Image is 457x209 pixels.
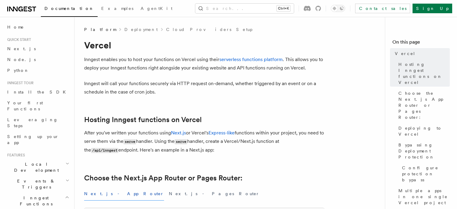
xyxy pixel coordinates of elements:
a: Choose the Next.js App Router or Pages Router: [396,88,450,123]
a: Vercel [392,48,450,59]
span: Multiple apps in one single Vercel project [398,188,450,206]
span: Leveraging Steps [7,117,58,128]
span: AgentKit [141,6,172,11]
a: AgentKit [137,2,176,16]
a: Deployment [124,26,158,32]
p: Inngest enables you to host your functions on Vercel using their . This allows you to deploy your... [84,55,324,72]
span: Choose the Next.js App Router or Pages Router: [398,90,450,120]
span: Node.js [7,57,36,62]
span: Deploying to Vercel [398,125,450,137]
button: Events & Triggers [5,176,71,192]
span: Python [7,68,29,73]
a: Sign Up [413,4,452,13]
span: Quick start [5,37,31,42]
a: Multiple apps in one single Vercel project [396,185,450,208]
kbd: Ctrl+K [277,5,290,11]
a: Choose the Next.js App Router or Pages Router: [84,174,242,182]
span: Inngest Functions [5,195,65,207]
a: Deploying to Vercel [396,123,450,140]
p: Inngest will call your functions securely via HTTP request on-demand, whether triggered by an eve... [84,79,324,96]
span: Vercel [395,51,416,57]
p: After you've written your functions using or Vercel's functions within your project, you need to ... [84,129,324,155]
span: Configure protection bypass [402,165,450,183]
button: Local Development [5,159,71,176]
a: Home [5,22,71,32]
span: Setting up your app [7,134,59,145]
a: Your first Functions [5,97,71,114]
button: Next.js - Pages Router [169,187,260,201]
a: serverless functions platform [219,57,283,62]
span: Platform [84,26,116,32]
a: Examples [98,2,137,16]
a: Install the SDK [5,87,71,97]
a: Leveraging Steps [5,114,71,131]
span: Home [7,24,24,30]
a: Documentation [41,2,98,17]
button: Next.js - App Router [84,187,164,201]
a: Bypassing Deployment Protection [396,140,450,162]
span: Next.js [7,46,36,51]
a: Cloud Providers Setup [166,26,252,32]
a: Next.js [171,130,186,136]
span: Local Development [5,161,66,173]
code: /api/inngest [91,148,118,153]
a: Node.js [5,54,71,65]
h1: Vercel [84,40,324,51]
a: Configure protection bypass [400,162,450,185]
span: Events & Triggers [5,178,66,190]
a: Next.js [5,43,71,54]
span: Your first Functions [7,100,43,111]
code: serve [175,139,187,144]
a: Contact sales [355,4,410,13]
h4: On this page [392,38,450,48]
a: Hosting Inngest functions on Vercel [396,59,450,88]
span: Inngest tour [5,81,34,85]
a: Hosting Inngest functions on Vercel [84,115,202,124]
span: Features [5,153,25,158]
a: Setting up your app [5,131,71,148]
span: Examples [101,6,133,11]
span: Hosting Inngest functions on Vercel [398,61,450,85]
button: Search...Ctrl+K [195,4,294,13]
a: Python [5,65,71,76]
code: serve [123,139,136,144]
a: Express-like [209,130,235,136]
button: Toggle dark mode [331,5,345,12]
span: Documentation [44,6,94,11]
span: Install the SDK [7,90,69,94]
span: Bypassing Deployment Protection [398,142,450,160]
